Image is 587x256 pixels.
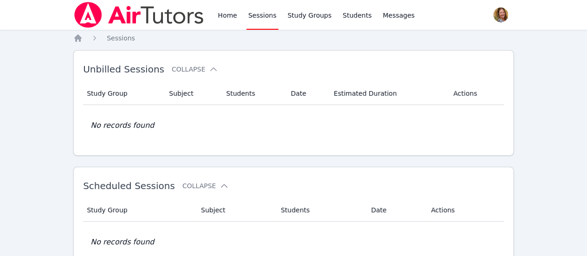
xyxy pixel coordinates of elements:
[83,105,504,146] td: No records found
[220,82,285,105] th: Students
[275,199,365,222] th: Students
[83,180,175,191] span: Scheduled Sessions
[163,82,220,105] th: Subject
[328,82,448,105] th: Estimated Duration
[285,82,328,105] th: Date
[448,82,504,105] th: Actions
[182,181,229,190] button: Collapse
[383,11,415,20] span: Messages
[426,199,504,222] th: Actions
[195,199,275,222] th: Subject
[83,64,164,75] span: Unbilled Sessions
[107,33,135,43] a: Sessions
[73,2,205,28] img: Air Tutors
[73,33,514,43] nav: Breadcrumb
[107,34,135,42] span: Sessions
[172,65,218,74] button: Collapse
[365,199,425,222] th: Date
[83,199,195,222] th: Study Group
[83,82,163,105] th: Study Group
